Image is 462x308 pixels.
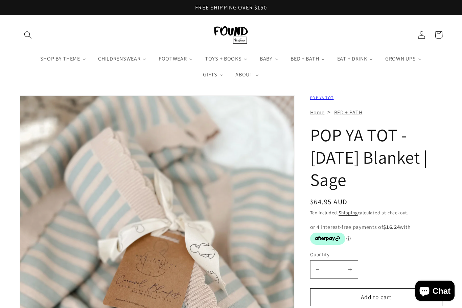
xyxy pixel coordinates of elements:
[92,51,153,67] a: CHILDRENSWEAR
[97,55,141,62] span: CHILDRENSWEAR
[334,109,363,116] a: BED + BATH
[204,55,242,62] span: TOYS + BOOKS
[310,251,443,258] label: Quantity
[339,210,357,216] a: Shipping
[157,55,188,62] span: FOOTWEAR
[39,55,81,62] span: SHOP BY THEME
[234,71,253,78] span: ABOUT
[214,26,248,44] img: FOUND By Flynn logo
[310,124,443,191] h1: POP YA TOT - [DATE] Blanket | Sage
[310,197,348,206] span: $64.95 AUD
[310,288,443,307] button: Add to cart
[20,26,37,44] summary: Search
[336,55,368,62] span: EAT + DRINK
[289,55,320,62] span: BED + BATH
[153,51,199,67] a: FOOTWEAR
[310,109,325,116] a: Home
[34,51,92,67] a: SHOP BY THEME
[310,209,443,216] div: Tax included. calculated at checkout.
[197,67,229,83] a: GIFTS
[413,281,457,303] inbox-online-store-chat: Shopify online store chat
[331,51,379,67] a: EAT + DRINK
[379,51,428,67] a: GROWN UPS
[310,95,334,100] a: POP YA TOT
[285,51,331,67] a: BED + BATH
[202,71,218,78] span: GIFTS
[258,55,273,62] span: BABY
[230,67,265,83] a: ABOUT
[199,51,254,67] a: TOYS + BOOKS
[384,55,416,62] span: GROWN UPS
[327,108,331,116] span: >
[254,51,284,67] a: BABY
